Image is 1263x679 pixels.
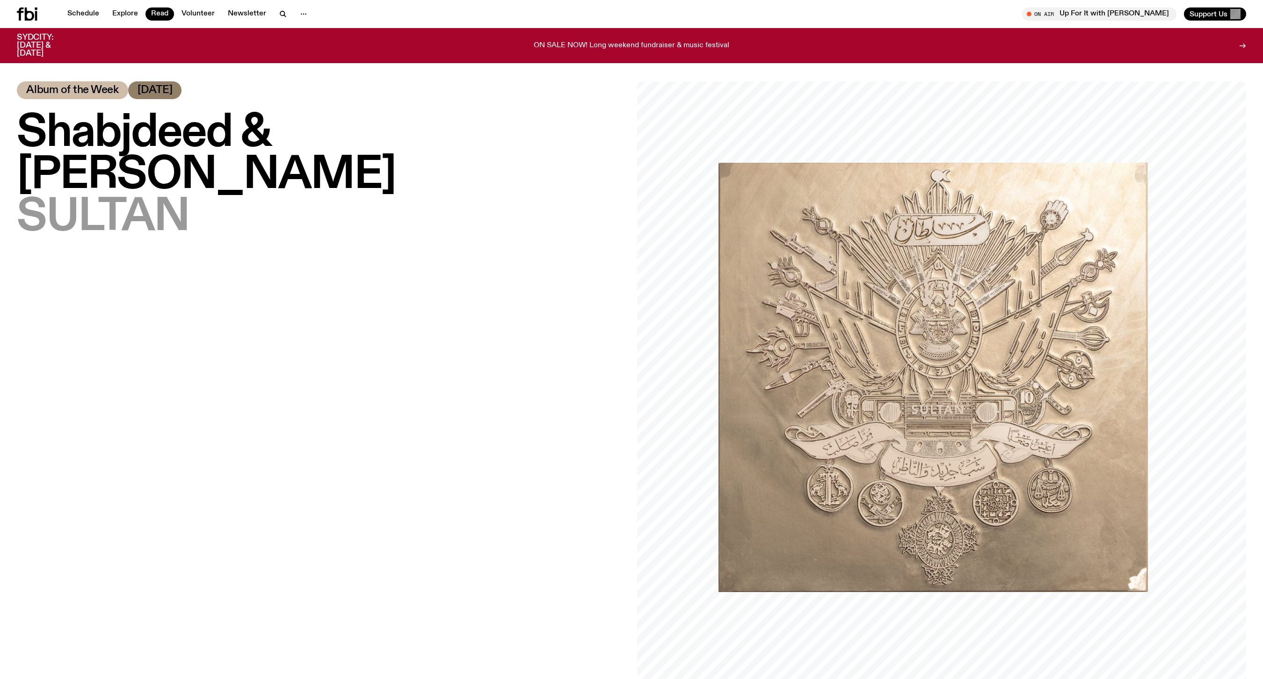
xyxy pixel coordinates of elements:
[1022,7,1176,21] button: On AirUp For It with [PERSON_NAME]
[107,7,144,21] a: Explore
[145,7,174,21] a: Read
[17,34,77,58] h3: SYDCITY: [DATE] & [DATE]
[176,7,220,21] a: Volunteer
[138,85,173,95] span: [DATE]
[17,110,396,199] span: Shabjdeed & [PERSON_NAME]
[26,85,119,95] span: Album of the Week
[222,7,272,21] a: Newsletter
[1184,7,1246,21] button: Support Us
[17,194,189,241] span: SULTAN
[1190,10,1227,18] span: Support Us
[534,42,729,50] p: ON SALE NOW! Long weekend fundraiser & music festival
[62,7,105,21] a: Schedule
[719,163,1148,592] img: a champagne gold crest of arms, with arabic inscriptions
